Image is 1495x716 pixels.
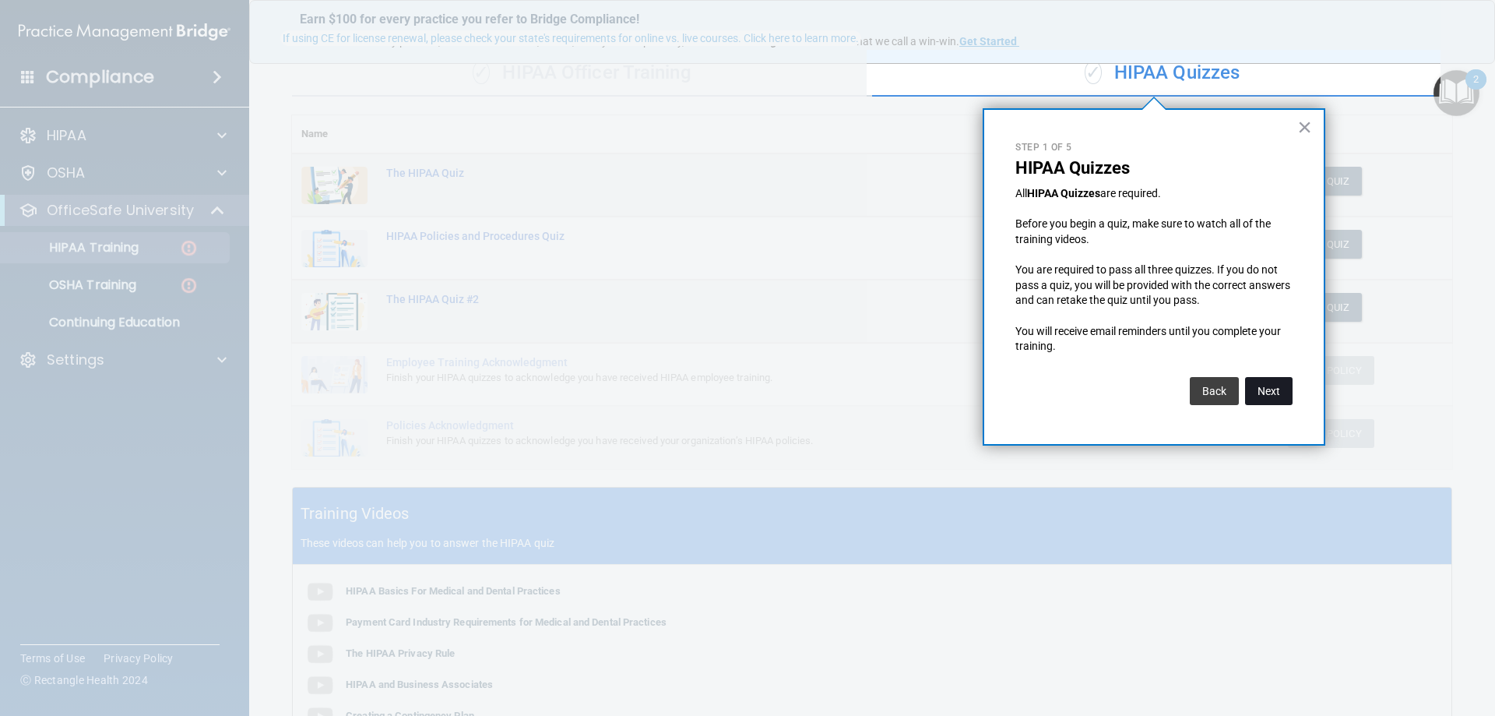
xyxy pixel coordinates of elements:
[1015,263,1293,309] p: You are required to pass all three quizzes. If you do not pass a quiz, you will be provided with ...
[1015,217,1293,247] p: Before you begin a quiz, make sure to watch all of the training videos.
[1015,187,1027,199] span: All
[1085,61,1102,84] span: ✓
[1245,377,1293,405] button: Next
[1100,187,1161,199] span: are required.
[1027,187,1100,199] strong: HIPAA Quizzes
[1015,324,1293,354] p: You will receive email reminders until you complete your training.
[1297,115,1312,139] button: Close
[1015,141,1293,154] p: Step 1 of 5
[1433,70,1479,116] button: Open Resource Center, 2 new notifications
[1190,377,1239,405] button: Back
[1015,158,1293,178] p: HIPAA Quizzes
[872,50,1452,97] div: HIPAA Quizzes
